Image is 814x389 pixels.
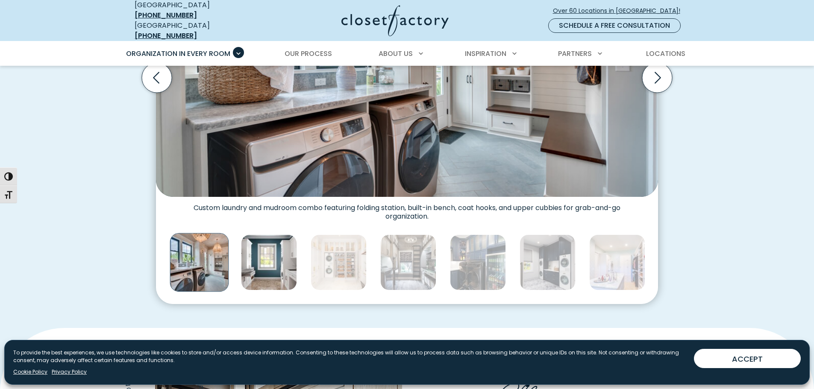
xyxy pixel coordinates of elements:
[126,49,230,58] span: Organization in Every Room
[646,49,685,58] span: Locations
[135,20,259,41] div: [GEOGRAPHIC_DATA]
[170,233,229,292] img: Custom laundry room and mudroom with folding station, built-in bench, coat hooks, and white shake...
[52,368,87,376] a: Privacy Policy
[13,368,47,376] a: Cookie Policy
[465,49,506,58] span: Inspiration
[639,59,676,96] button: Next slide
[380,234,436,290] img: Custom laundry room with ladder for high reach items and fabric rolling laundry bins
[156,197,658,221] figcaption: Custom laundry and mudroom combo featuring folding station, built-in bench, coat hooks, and upper...
[694,349,801,368] button: ACCEPT
[552,3,688,18] a: Over 60 Locations in [GEOGRAPHIC_DATA]!
[558,49,592,58] span: Partners
[311,234,367,290] img: Custom laundry room with gold hanging rod, glass door cabinets, and concealed laundry storage
[379,49,413,58] span: About Us
[120,42,694,66] nav: Primary Menu
[450,234,506,290] img: Laundry rom with beverage fridge in calm sea melamine
[138,59,175,96] button: Previous slide
[341,5,449,36] img: Closet Factory Logo
[13,349,687,364] p: To provide the best experiences, we use technologies like cookies to store and/or access device i...
[135,31,197,41] a: [PHONE_NUMBER]
[520,234,576,290] img: Laundry room with dual washer and dryer with folding station and dark blue upper cabinetry
[548,18,681,33] a: Schedule a Free Consultation
[589,234,645,290] img: Stacked washer & dryer inside walk-in closet with custom cabinetry and shelving.
[135,10,197,20] a: [PHONE_NUMBER]
[241,234,297,290] img: Custom laundry room with pull-out ironing board and laundry sink
[285,49,332,58] span: Our Process
[553,6,687,15] span: Over 60 Locations in [GEOGRAPHIC_DATA]!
